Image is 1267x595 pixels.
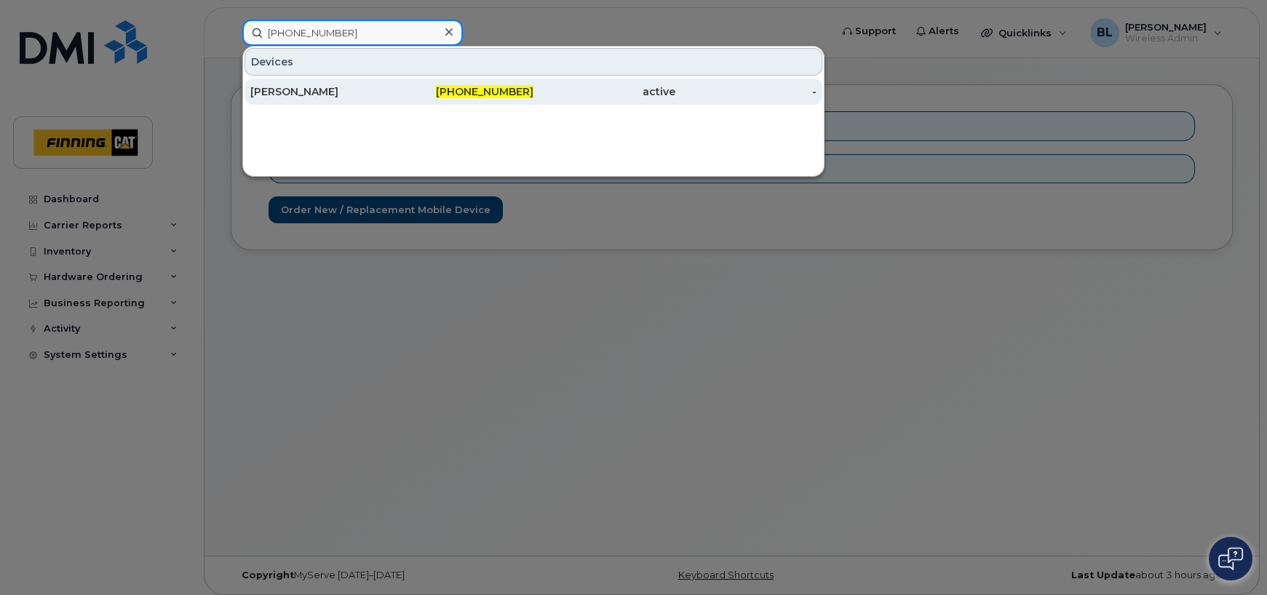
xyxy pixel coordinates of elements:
div: - [675,84,817,99]
span: [PHONE_NUMBER] [436,85,533,98]
div: active [533,84,675,99]
img: Open chat [1218,547,1243,570]
div: Devices [245,48,822,76]
a: [PERSON_NAME][PHONE_NUMBER]active- [245,79,822,105]
div: [PERSON_NAME] [250,84,392,99]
